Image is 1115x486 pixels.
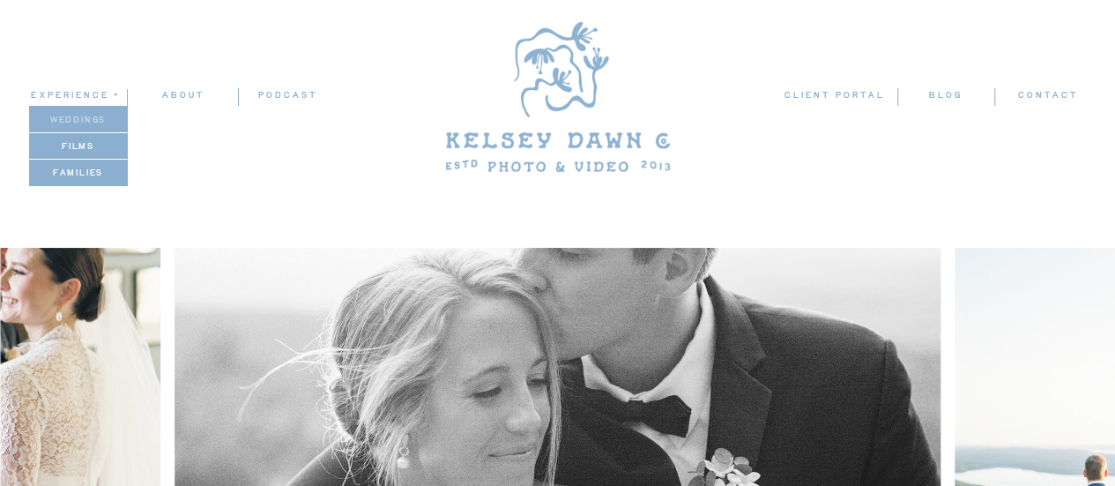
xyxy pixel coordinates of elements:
[784,87,888,106] a: client portal
[29,138,127,153] a: films
[1017,87,1079,105] a: contact
[128,87,238,104] a: ABOUT
[239,87,336,104] a: podcast
[29,165,127,180] a: families
[897,87,993,104] a: blog
[29,112,127,127] a: weddings
[30,87,115,103] a: experience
